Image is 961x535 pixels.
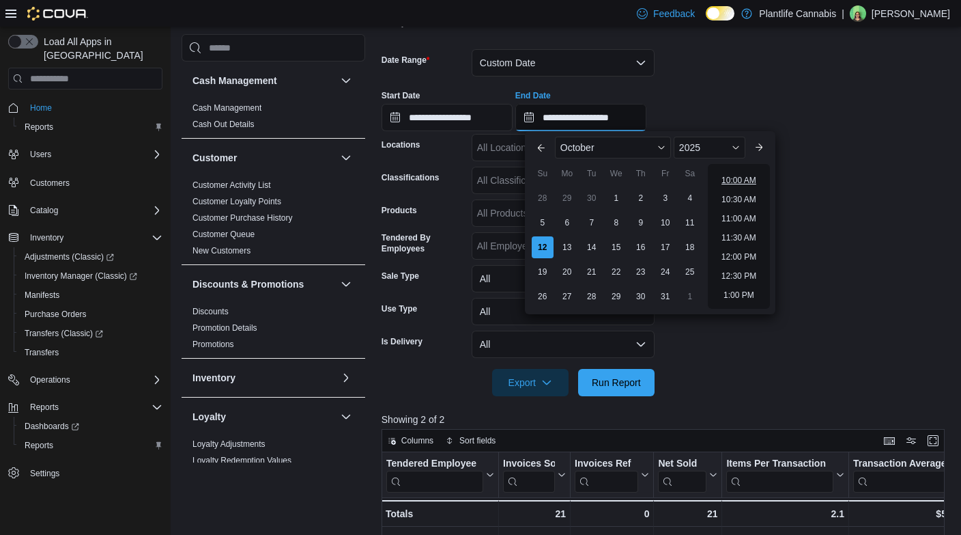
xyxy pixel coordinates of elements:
span: Reports [25,122,53,133]
div: Totals [386,506,494,522]
span: Loyalty Redemption Values [192,455,291,466]
button: Users [3,145,168,164]
span: Operations [25,372,162,388]
div: Invoices Sold [503,458,555,493]
div: Button. Open the year selector. 2025 is currently selected. [674,137,745,159]
p: Plantlife Cannabis [759,5,836,22]
span: Transfers (Classic) [25,328,103,339]
li: 10:30 AM [716,191,762,208]
div: Customer [182,177,365,264]
button: Catalog [25,202,63,219]
button: Invoices Ref [575,458,649,493]
div: day-27 [556,286,578,307]
div: Invoices Ref [575,458,638,493]
div: day-20 [556,261,578,283]
span: Transfers (Classic) [19,325,162,342]
button: Tendered Employee [386,458,494,493]
span: Feedback [653,7,695,20]
span: Promotion Details [192,323,257,333]
a: Customer Purchase History [192,213,293,223]
div: Tu [581,163,603,184]
a: Reports [19,119,59,135]
a: Customers [25,175,75,191]
a: Discounts [192,307,229,316]
div: Sa [679,163,701,184]
span: Sort fields [459,435,496,446]
button: Cash Management [338,72,354,89]
div: Th [630,163,652,184]
button: All [472,331,655,358]
div: Items Per Transaction [726,458,833,493]
label: End Date [515,90,551,101]
p: Showing 2 of 2 [382,413,950,426]
span: Cash Out Details [192,119,255,130]
div: Button. Open the month selector. October is currently selected. [555,137,671,159]
span: Discounts [192,306,229,317]
span: Catalog [30,205,58,216]
li: 1:30 PM [718,306,760,323]
div: Net Sold [658,458,706,471]
button: Keyboard shortcuts [881,433,898,449]
a: Cash Management [192,103,261,113]
button: Manifests [14,286,168,305]
input: Dark Mode [706,6,734,20]
a: Reports [19,437,59,454]
div: day-28 [532,187,554,209]
button: Run Report [578,369,655,396]
div: day-21 [581,261,603,283]
button: Settings [3,463,168,483]
span: New Customers [192,245,250,256]
span: Dashboards [19,418,162,435]
span: Adjustments (Classic) [19,249,162,265]
span: Users [25,146,162,163]
button: Transfers [14,343,168,362]
input: Press the down key to enter a popover containing a calendar. Press the escape key to close the po... [515,104,646,131]
div: Mackenzie Morgan [850,5,866,22]
button: Reports [14,118,168,137]
img: Cova [27,7,88,20]
a: Cash Out Details [192,120,255,129]
span: Run Report [592,376,641,389]
span: Home [25,99,162,116]
div: day-30 [630,286,652,307]
span: Customer Activity List [192,180,271,191]
span: Customer Purchase History [192,212,293,223]
a: Home [25,100,57,116]
button: Inventory [25,230,69,246]
div: We [605,163,627,184]
div: day-30 [581,187,603,209]
li: 12:00 PM [716,249,762,265]
span: Home [30,102,52,113]
span: Reports [30,402,59,413]
div: October, 2025 [530,186,702,309]
div: day-7 [581,212,603,234]
div: day-9 [630,212,652,234]
button: Previous Month [530,137,552,159]
label: Tendered By Employees [382,232,466,254]
label: Locations [382,139,420,150]
a: Adjustments (Classic) [19,249,119,265]
a: Loyalty Redemption Values [192,456,291,465]
span: Dark Mode [706,20,706,21]
a: Transfers [19,344,64,361]
button: Invoices Sold [503,458,566,493]
span: Load All Apps in [GEOGRAPHIC_DATA] [38,35,162,62]
label: Date Range [382,55,430,66]
a: Transfers (Classic) [14,324,168,343]
div: day-2 [630,187,652,209]
span: Customers [25,174,162,191]
span: Cash Management [192,102,261,113]
button: Next month [748,137,770,159]
span: Users [30,149,51,160]
span: Reports [25,440,53,451]
div: day-5 [532,212,554,234]
button: Items Per Transaction [726,458,844,493]
button: Custom Date [472,49,655,77]
a: Manifests [19,287,65,303]
button: Users [25,146,57,163]
span: Promotions [192,339,234,350]
a: Customer Queue [192,230,255,239]
a: New Customers [192,246,250,256]
div: day-29 [556,187,578,209]
div: Net Sold [658,458,706,493]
